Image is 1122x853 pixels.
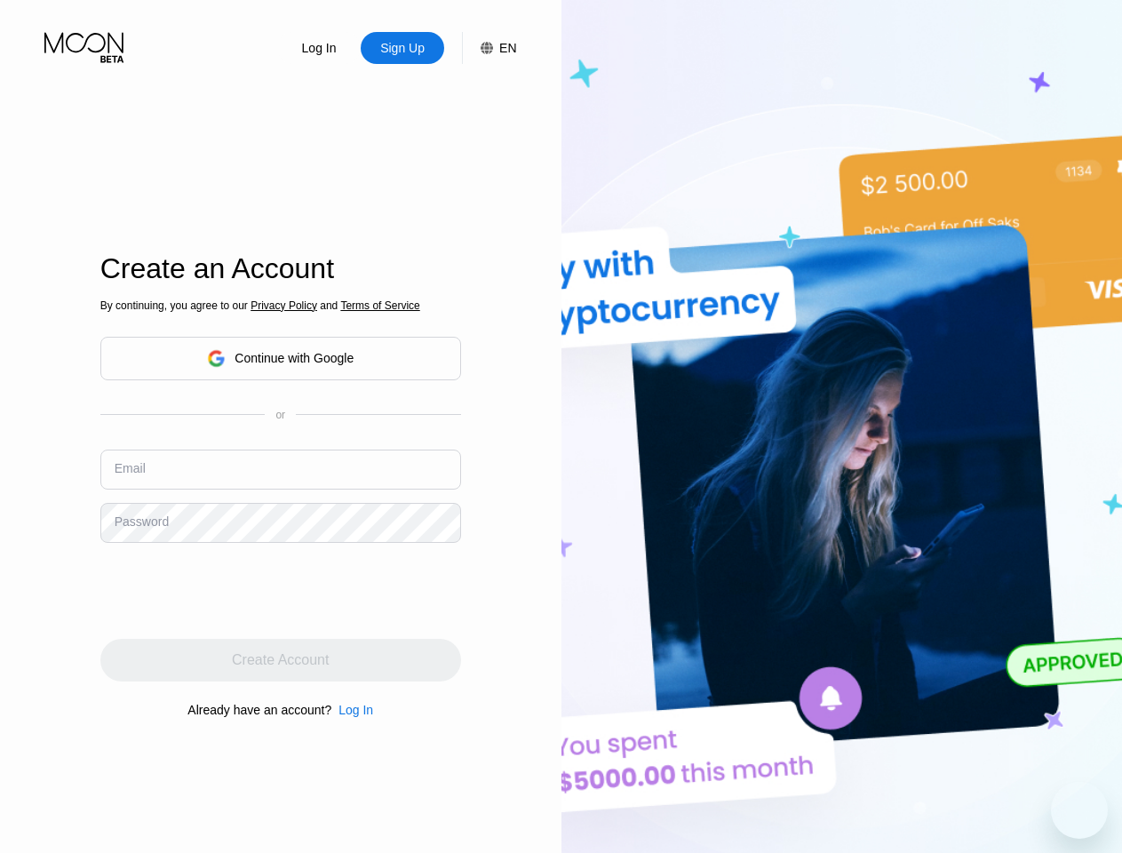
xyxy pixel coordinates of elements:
span: Terms of Service [340,299,419,312]
iframe: reCAPTCHA [100,556,370,626]
div: Log In [338,703,373,717]
div: or [275,409,285,421]
div: Already have an account? [187,703,331,717]
div: Log In [300,39,338,57]
div: Password [115,514,169,529]
div: By continuing, you agree to our [100,299,461,312]
div: Sign Up [361,32,444,64]
div: Continue with Google [100,337,461,380]
div: Continue with Google [235,351,354,365]
div: Sign Up [378,39,426,57]
div: Create an Account [100,252,461,285]
span: and [317,299,341,312]
div: Email [115,461,146,475]
span: Privacy Policy [251,299,317,312]
div: Log In [277,32,361,64]
div: Log In [331,703,373,717]
iframe: Button to launch messaging window [1051,782,1108,839]
div: EN [499,41,516,55]
div: EN [462,32,516,64]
